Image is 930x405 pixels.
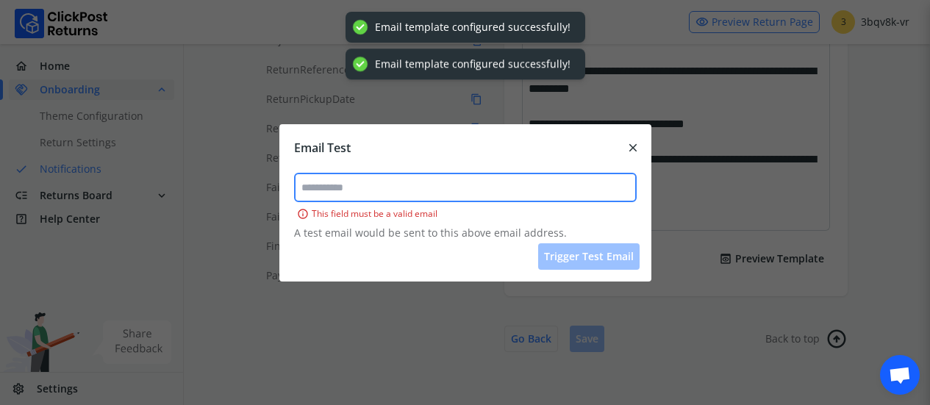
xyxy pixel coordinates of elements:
[294,205,637,223] div: This field must be a valid email
[375,57,570,71] div: Email template configured successfully!
[538,243,640,270] button: Trigger test email
[294,226,637,240] p: A test email would be sent to this above email address.
[615,139,651,157] button: close
[294,139,351,157] div: Email Test
[880,355,920,395] a: Open chat
[626,137,640,158] span: close
[375,21,570,34] div: Email template configured successfully!
[297,205,309,223] span: info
